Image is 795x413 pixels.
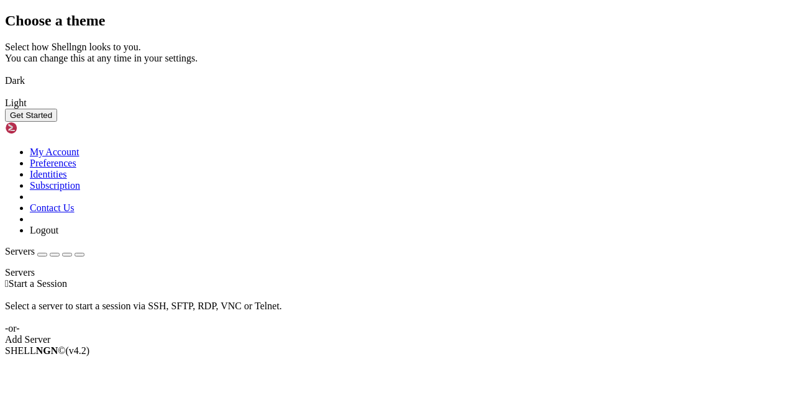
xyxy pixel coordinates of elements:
a: Identities [30,169,67,179]
a: Contact Us [30,202,75,213]
span: Start a Session [9,278,67,289]
span: Servers [5,246,35,256]
div: Light [5,98,790,109]
a: My Account [30,147,79,157]
a: Subscription [30,180,80,191]
span: SHELL © [5,345,89,356]
span:  [5,278,9,289]
div: Dark [5,75,790,86]
div: Select how Shellngn looks to you. You can change this at any time in your settings. [5,42,790,64]
div: Select a server to start a session via SSH, SFTP, RDP, VNC or Telnet. -or- [5,289,790,334]
div: Add Server [5,334,790,345]
div: Servers [5,267,790,278]
span: 4.2.0 [66,345,90,356]
a: Servers [5,246,84,256]
img: Shellngn [5,122,76,134]
b: NGN [36,345,58,356]
a: Preferences [30,158,76,168]
h2: Choose a theme [5,12,790,29]
button: Get Started [5,109,57,122]
a: Logout [30,225,58,235]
